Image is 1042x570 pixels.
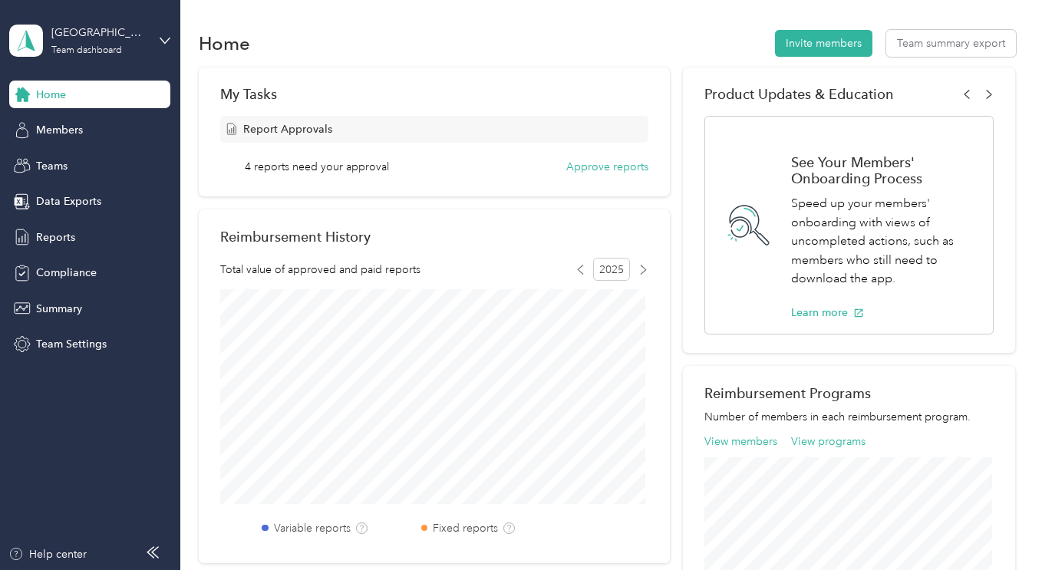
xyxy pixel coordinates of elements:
span: Report Approvals [243,121,332,137]
button: Approve reports [566,159,648,175]
p: Number of members in each reimbursement program. [704,409,994,425]
span: Total value of approved and paid reports [220,262,420,278]
span: Teams [36,158,68,174]
h2: Reimbursement Programs [704,385,994,401]
div: My Tasks [220,86,648,102]
div: Team dashboard [51,46,122,55]
p: Speed up your members' onboarding with views of uncompleted actions, such as members who still ne... [791,194,977,288]
span: Home [36,87,66,103]
span: Data Exports [36,193,101,209]
button: Team summary export [886,30,1016,57]
span: Reports [36,229,75,245]
h1: See Your Members' Onboarding Process [791,154,977,186]
iframe: Everlance-gr Chat Button Frame [956,484,1042,570]
button: View members [704,433,777,450]
button: Learn more [791,305,864,321]
button: View programs [791,433,866,450]
label: Variable reports [274,520,351,536]
span: Team Settings [36,336,107,352]
label: Fixed reports [433,520,498,536]
span: 4 reports need your approval [245,159,389,175]
button: Help center [8,546,87,562]
span: Product Updates & Education [704,86,894,102]
div: [GEOGRAPHIC_DATA][US_STATE] [51,25,147,41]
span: 2025 [593,258,630,281]
button: Invite members [775,30,872,57]
span: Summary [36,301,82,317]
h2: Reimbursement History [220,229,371,245]
span: Compliance [36,265,97,281]
h1: Home [199,35,250,51]
span: Members [36,122,83,138]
